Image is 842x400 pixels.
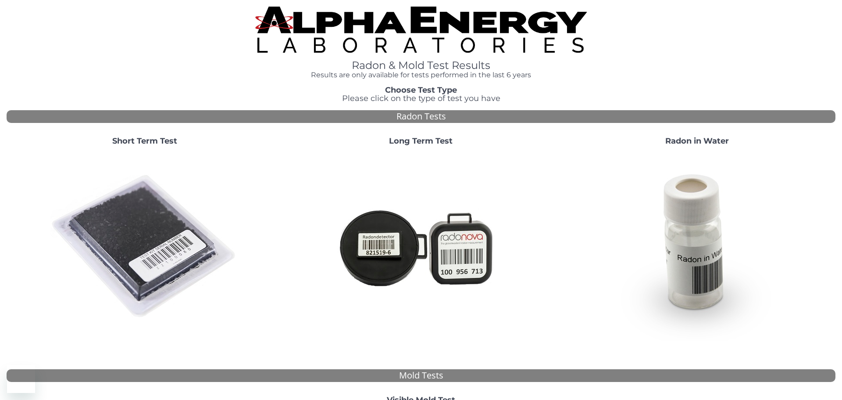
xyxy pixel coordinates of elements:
span: Please click on the type of test you have [342,94,500,103]
strong: Long Term Test [389,136,453,146]
strong: Choose Test Type [385,85,457,95]
img: ShortTerm.jpg [50,152,239,341]
strong: Radon in Water [665,136,729,146]
div: Radon Tests [7,110,835,123]
strong: Short Term Test [112,136,177,146]
img: Radtrak2vsRadtrak3.jpg [327,152,515,341]
img: TightCrop.jpg [255,7,587,53]
div: Mold Tests [7,369,835,382]
img: RadoninWater.jpg [603,152,792,341]
h1: Radon & Mold Test Results [255,60,587,71]
h4: Results are only available for tests performed in the last 6 years [255,71,587,79]
iframe: Button to launch messaging window [7,365,35,393]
